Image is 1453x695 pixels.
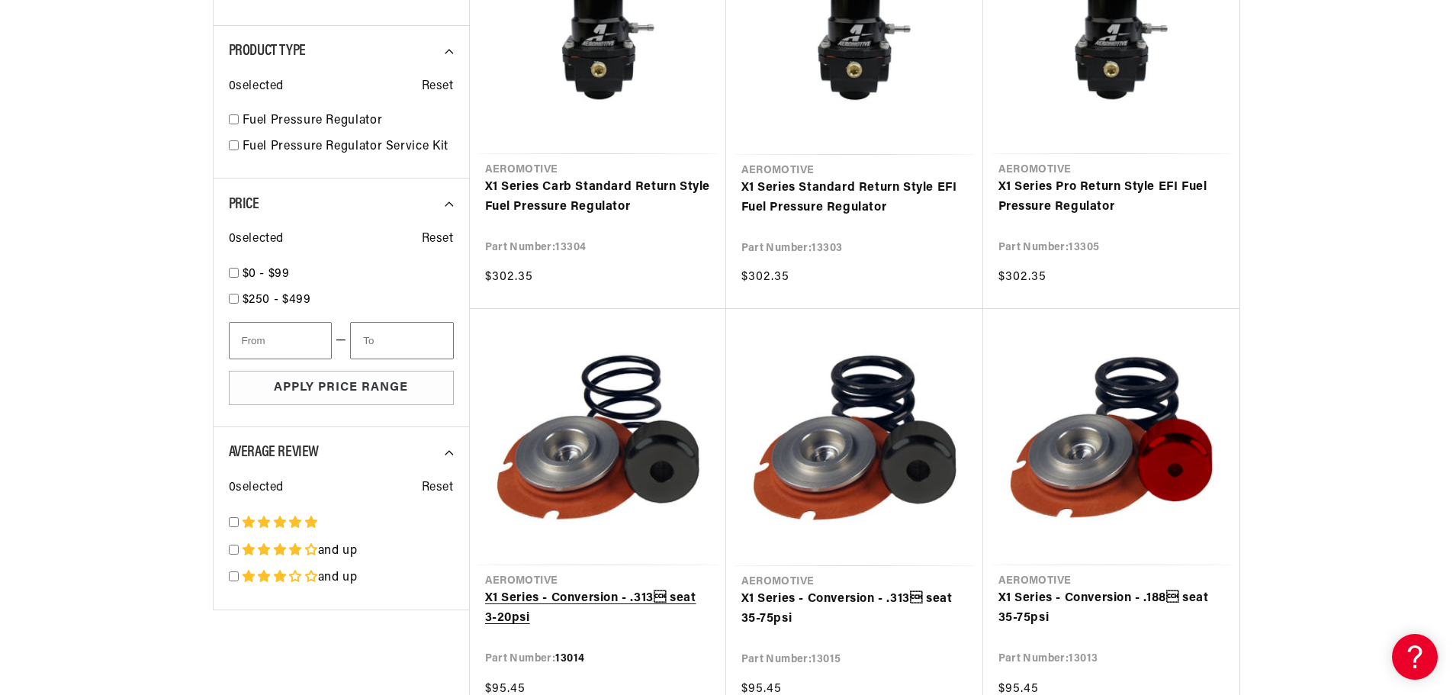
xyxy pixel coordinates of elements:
a: Fuel Pressure Regulator Service Kit [243,137,454,157]
input: From [229,322,332,359]
span: $0 - $99 [243,268,290,280]
a: Fuel Pressure Regulator [243,111,454,131]
a: X1 Series Pro Return Style EFI Fuel Pressure Regulator [998,178,1224,217]
input: To [350,322,453,359]
span: Price [229,197,259,212]
span: 0 selected [229,478,284,498]
span: 0 selected [229,77,284,97]
span: and up [318,545,358,557]
a: X1 Series - Conversion - .313 seat 3-20psi [485,589,711,628]
span: $250 - $499 [243,294,311,306]
span: Average Review [229,445,319,460]
a: X1 Series Carb Standard Return Style Fuel Pressure Regulator [485,178,711,217]
span: Reset [422,230,454,249]
span: and up [318,571,358,584]
a: X1 Series - Conversion - .313 seat 35-75psi [741,590,968,629]
a: X1 Series - Conversion - .188 seat 35-75psi [998,589,1224,628]
button: Apply Price Range [229,371,454,405]
span: Reset [422,478,454,498]
span: Product Type [229,43,306,59]
span: — [336,331,347,351]
span: Reset [422,77,454,97]
a: X1 Series Standard Return Style EFI Fuel Pressure Regulator [741,179,968,217]
span: 0 selected [229,230,284,249]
